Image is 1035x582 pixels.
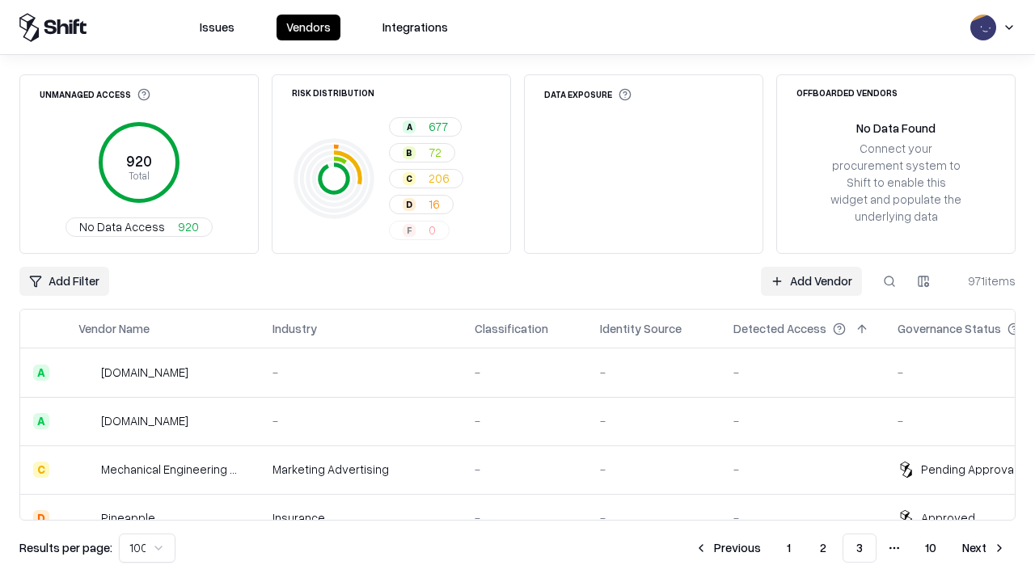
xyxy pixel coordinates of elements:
div: Data Exposure [544,88,632,101]
span: 206 [429,170,450,187]
div: B [403,146,416,159]
img: automat-it.com [78,365,95,381]
div: - [475,364,574,381]
div: - [272,364,449,381]
div: D [33,510,49,526]
div: Pineapple [101,509,155,526]
button: Integrations [373,15,458,40]
div: Classification [475,320,548,337]
button: 3 [843,533,877,563]
div: - [600,461,708,478]
button: 1 [774,533,804,563]
div: Offboarded Vendors [796,88,898,97]
img: Mechanical Engineering World [78,462,95,478]
span: 677 [429,118,448,135]
button: 10 [912,533,949,563]
div: [DOMAIN_NAME] [101,364,188,381]
div: - [733,412,872,429]
div: Vendor Name [78,320,150,337]
div: - [600,412,708,429]
div: Approved [921,509,975,526]
span: 16 [429,196,440,213]
tspan: Total [129,169,150,182]
a: Add Vendor [761,267,862,296]
div: Detected Access [733,320,826,337]
button: Previous [685,533,771,563]
div: Identity Source [600,320,682,337]
div: - [733,461,872,478]
p: Results per page: [19,539,112,556]
button: Vendors [277,15,340,40]
button: Next [953,533,1016,563]
button: No Data Access920 [65,217,213,237]
div: No Data Found [856,120,936,137]
button: Issues [190,15,244,40]
div: - [475,412,574,429]
div: - [475,461,574,478]
div: A [33,413,49,429]
span: 72 [429,144,441,161]
nav: pagination [685,533,1016,563]
div: Mechanical Engineering World [101,461,247,478]
div: A [403,120,416,133]
div: Pending Approval [921,461,1016,478]
div: - [733,509,872,526]
div: [DOMAIN_NAME] [101,412,188,429]
div: Governance Status [898,320,1001,337]
tspan: 920 [126,152,152,170]
span: 920 [178,218,199,235]
div: - [272,412,449,429]
button: C206 [389,169,463,188]
div: Unmanaged Access [40,88,150,101]
div: Industry [272,320,317,337]
button: B72 [389,143,455,162]
div: D [403,198,416,211]
img: madisonlogic.com [78,413,95,429]
div: C [403,172,416,185]
div: - [475,509,574,526]
div: 971 items [951,272,1016,289]
div: Connect your procurement system to Shift to enable this widget and populate the underlying data [829,140,963,226]
div: Risk Distribution [292,88,374,97]
button: 2 [807,533,839,563]
button: A677 [389,117,462,137]
div: Marketing Advertising [272,461,449,478]
span: No Data Access [79,218,165,235]
div: A [33,365,49,381]
button: Add Filter [19,267,109,296]
div: Insurance [272,509,449,526]
img: Pineapple [78,510,95,526]
button: D16 [389,195,454,214]
div: - [600,364,708,381]
div: - [733,364,872,381]
div: - [600,509,708,526]
div: C [33,462,49,478]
